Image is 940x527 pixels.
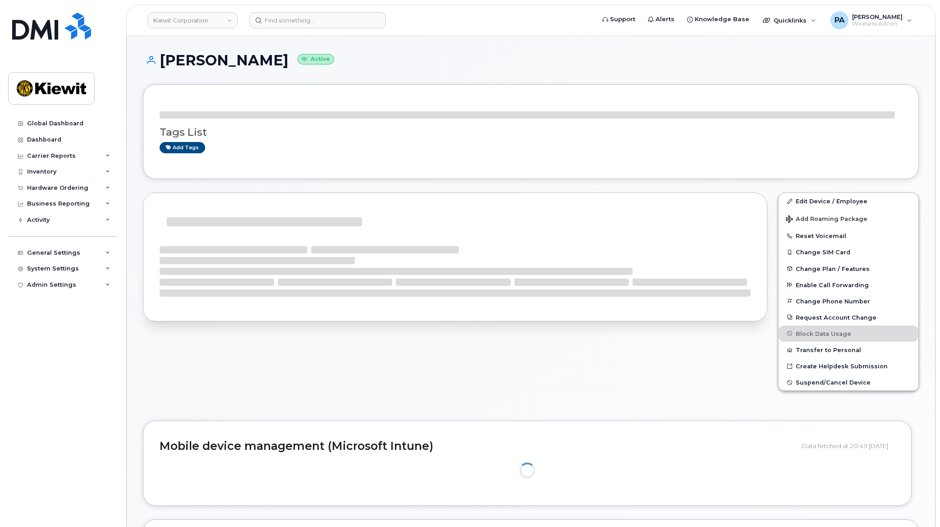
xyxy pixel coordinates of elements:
span: Add Roaming Package [786,215,867,224]
a: Edit Device / Employee [779,193,918,209]
button: Transfer to Personal [779,342,918,358]
small: Active [298,54,334,64]
button: Reset Voicemail [779,228,918,244]
button: Request Account Change [779,309,918,325]
button: Change Phone Number [779,293,918,309]
a: Add tags [160,142,205,153]
button: Enable Call Forwarding [779,277,918,293]
h1: [PERSON_NAME] [143,52,919,68]
span: Enable Call Forwarding [796,281,869,288]
a: Create Helpdesk Submission [779,358,918,374]
span: Suspend/Cancel Device [796,379,871,386]
button: Add Roaming Package [779,209,918,228]
h3: Tags List [160,127,902,138]
div: Data fetched at 20:49 [DATE] [802,437,895,454]
button: Change SIM Card [779,244,918,260]
span: Change Plan / Features [796,265,870,272]
h2: Mobile device management (Microsoft Intune) [160,440,795,453]
button: Block Data Usage [779,325,918,342]
button: Change Plan / Features [779,261,918,277]
button: Suspend/Cancel Device [779,374,918,390]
